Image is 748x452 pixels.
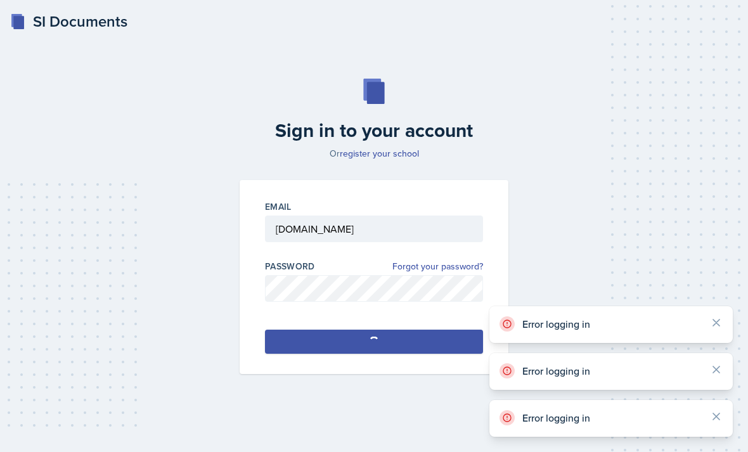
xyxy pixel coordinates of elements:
input: Email [265,216,483,242]
p: Error logging in [522,318,700,330]
a: register your school [340,147,419,160]
p: Error logging in [522,411,700,424]
p: Error logging in [522,365,700,377]
a: SI Documents [10,10,127,33]
label: Password [265,260,315,273]
a: Forgot your password? [392,260,483,273]
p: Or [232,147,516,160]
label: Email [265,200,292,213]
h2: Sign in to your account [232,119,516,142]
